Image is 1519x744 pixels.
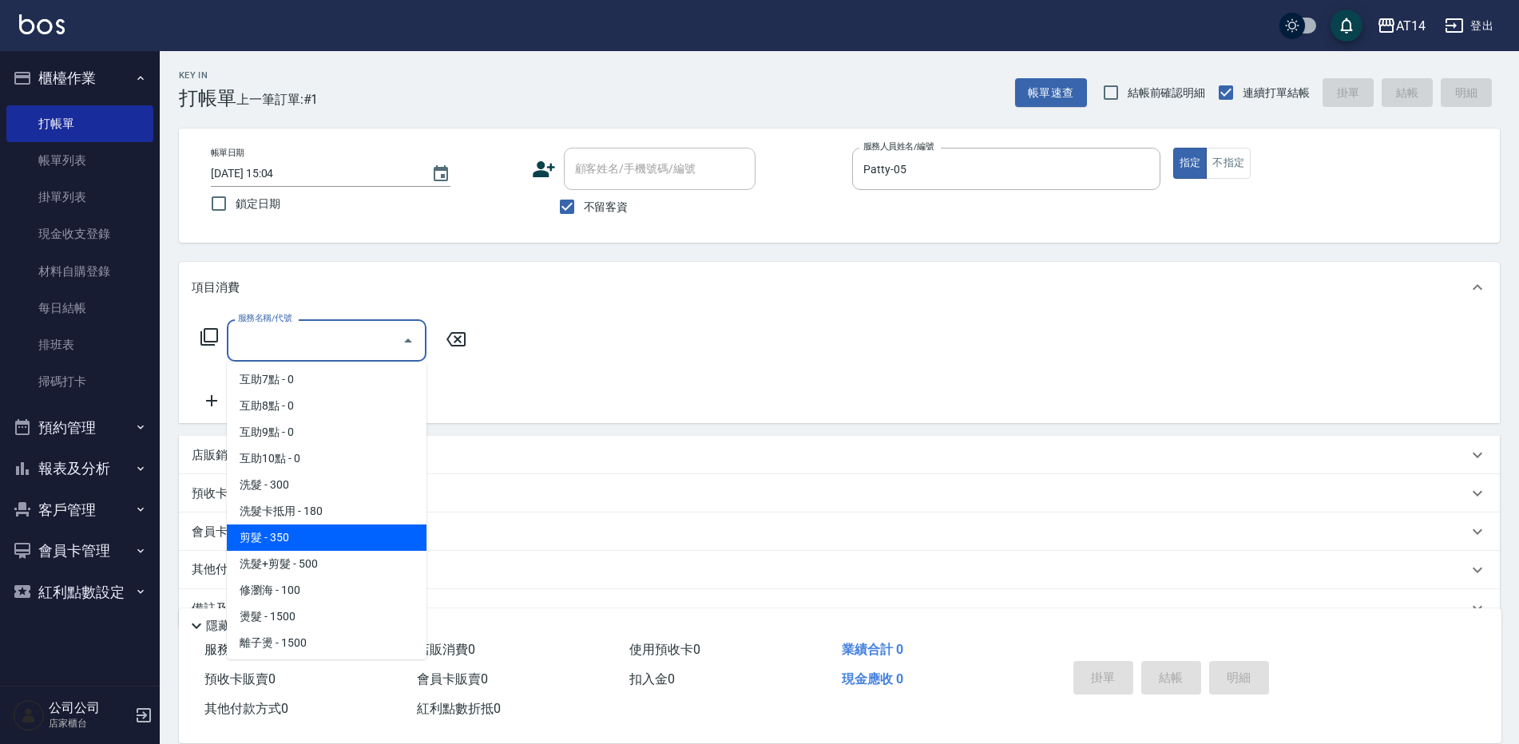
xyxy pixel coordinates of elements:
[1370,10,1432,42] button: AT14
[6,448,153,489] button: 報表及分析
[227,472,426,498] span: 洗髮 - 300
[6,142,153,179] a: 帳單列表
[1128,85,1206,101] span: 結帳前確認明細
[227,656,426,683] span: 局部燙2點 - 999
[192,600,252,617] p: 備註及來源
[179,512,1500,551] div: 會員卡銷售
[236,196,280,212] span: 鎖定日期
[1331,10,1362,42] button: save
[842,642,903,657] span: 業績合計 0
[192,524,252,540] p: 會員卡銷售
[6,363,153,400] a: 掃碼打卡
[6,290,153,326] a: 每日結帳
[417,701,501,716] span: 紅利點數折抵 0
[6,530,153,572] button: 會員卡管理
[227,604,426,630] span: 燙髮 - 1500
[417,671,488,687] span: 會員卡販賣 0
[584,199,629,216] span: 不留客資
[192,279,240,296] p: 項目消費
[863,140,934,152] label: 服務人員姓名/編號
[238,312,292,324] label: 服務名稱/代號
[1173,148,1208,179] button: 指定
[227,498,426,524] span: 洗髮卡抵用 - 180
[6,179,153,216] a: 掛單列表
[1243,85,1310,101] span: 連續打單結帳
[1396,16,1426,36] div: AT14
[629,642,700,657] span: 使用預收卡 0
[179,551,1500,589] div: 其他付款方式
[179,436,1500,474] div: 店販銷售
[6,105,153,142] a: 打帳單
[49,700,130,716] h5: 公司公司
[192,485,252,502] p: 預收卡販賣
[204,642,263,657] span: 服務消費 0
[1206,148,1251,179] button: 不指定
[179,589,1500,627] div: 備註及來源
[6,253,153,290] a: 材料自購登錄
[179,70,236,81] h2: Key In
[227,419,426,445] span: 互助9點 - 0
[206,618,278,635] p: 隱藏業績明細
[6,572,153,613] button: 紅利點數設定
[204,701,288,716] span: 其他付款方式 0
[6,57,153,99] button: 櫃檯作業
[6,216,153,252] a: 現金收支登錄
[6,326,153,363] a: 排班表
[211,147,244,159] label: 帳單日期
[227,551,426,577] span: 洗髮+剪髮 - 500
[6,407,153,449] button: 預約管理
[422,155,460,193] button: Choose date, selected date is 2025-08-13
[211,160,415,187] input: YYYY/MM/DD hh:mm
[192,447,240,464] p: 店販銷售
[227,393,426,419] span: 互助8點 - 0
[395,328,421,354] button: Close
[6,489,153,531] button: 客戶管理
[179,87,236,109] h3: 打帳單
[1015,78,1087,108] button: 帳單速查
[204,671,276,687] span: 預收卡販賣 0
[13,699,45,731] img: Person
[49,716,130,730] p: 店家櫃台
[842,671,903,687] span: 現金應收 0
[192,561,272,579] p: 其他付款方式
[236,89,319,109] span: 上一筆訂單:#1
[629,671,675,687] span: 扣入金 0
[1438,11,1500,41] button: 登出
[227,366,426,393] span: 互助7點 - 0
[227,524,426,551] span: 剪髮 - 350
[179,474,1500,512] div: 預收卡販賣
[227,445,426,472] span: 互助10點 - 0
[417,642,475,657] span: 店販消費 0
[179,262,1500,313] div: 項目消費
[19,14,65,34] img: Logo
[227,630,426,656] span: 離子燙 - 1500
[227,577,426,604] span: 修瀏海 - 100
